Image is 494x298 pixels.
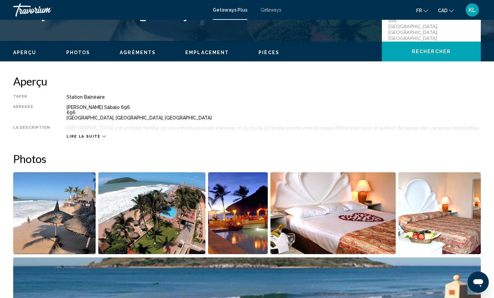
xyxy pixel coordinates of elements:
span: CAD [438,8,448,13]
span: Photos [66,50,90,55]
button: Lire la suite [67,134,106,139]
iframe: Bouton de lancement de la fenêtre de messagerie [468,272,489,293]
span: Lire la suite [67,134,100,139]
p: [PERSON_NAME] Sábalo 696 696 [GEOGRAPHIC_DATA], [GEOGRAPHIC_DATA], [GEOGRAPHIC_DATA] [388,6,441,41]
a: Getaways [261,7,281,13]
h2: Photos [13,152,481,165]
span: Agréments [120,50,156,55]
button: Aperçu [13,50,37,55]
button: Open full-screen image slider [98,172,205,254]
span: Aperçu [13,50,37,55]
button: Photos [66,50,90,55]
span: fr [416,8,422,13]
button: User Menu [464,3,481,17]
button: Open full-screen image slider [398,172,481,254]
div: La description [13,125,50,131]
button: Change language [416,6,428,15]
span: Pièces [259,50,279,55]
button: Open full-screen image slider [13,172,96,254]
div: Taper [13,94,50,100]
span: KL [469,7,476,13]
button: Pièces [259,50,279,55]
span: Emplacement [185,50,229,55]
div: [PERSON_NAME] Sábalo 696 696 [GEOGRAPHIC_DATA], [GEOGRAPHIC_DATA], [GEOGRAPHIC_DATA] [67,105,481,120]
h2: Aperçu [13,75,481,88]
button: Open full-screen image slider [208,172,267,254]
span: Rechercher [412,49,451,54]
button: Open full-screen image slider [270,172,396,254]
button: Emplacement [185,50,229,55]
div: Adresse [13,105,50,120]
a: Travorium [13,3,206,17]
div: Station balnéaire [67,94,481,100]
button: Rechercher [382,42,481,61]
button: Agréments [120,50,156,55]
a: Getaways Plus [213,7,247,13]
button: Change currency [438,6,454,15]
